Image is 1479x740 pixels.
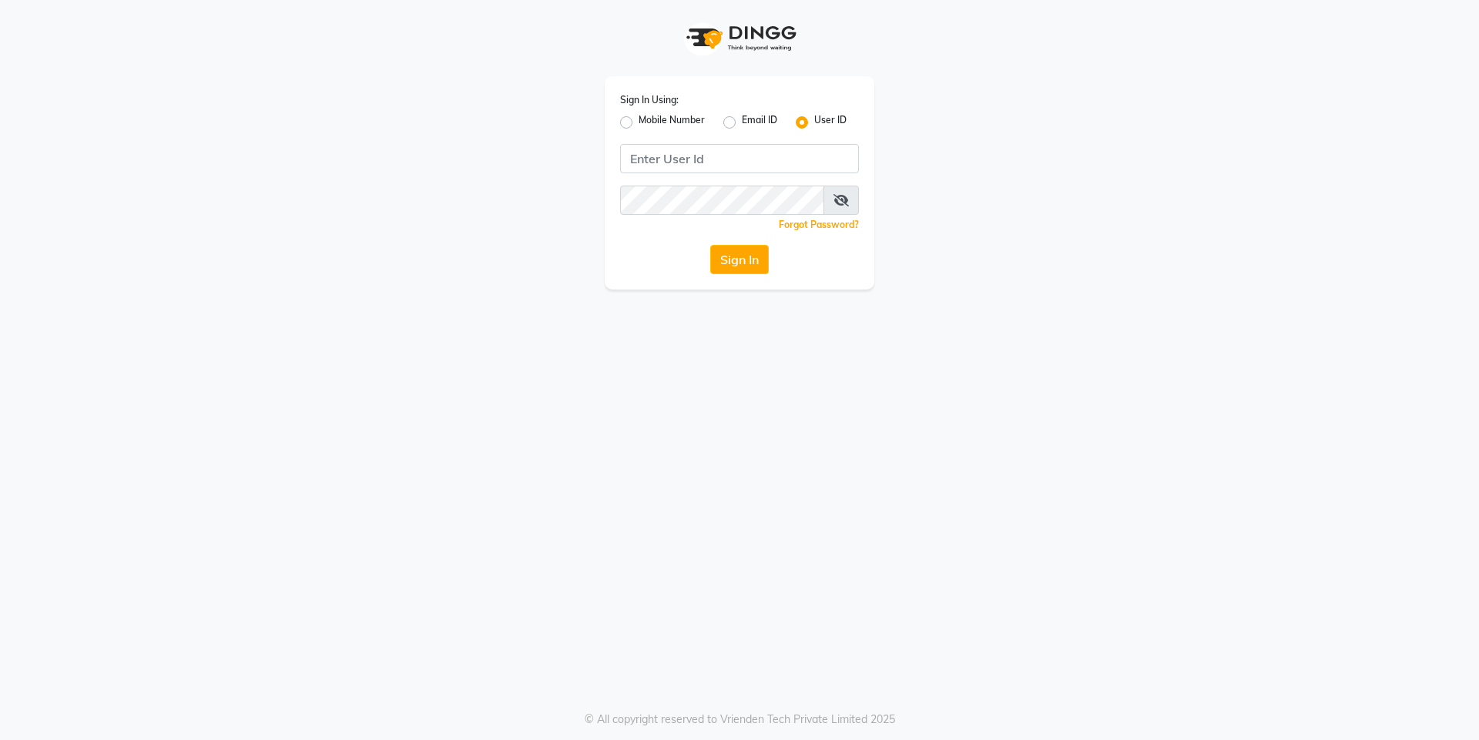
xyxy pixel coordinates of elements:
input: Username [620,144,859,173]
label: Email ID [742,113,777,132]
label: Sign In Using: [620,93,679,107]
label: User ID [814,113,847,132]
img: logo1.svg [678,15,801,61]
input: Username [620,186,824,215]
a: Forgot Password? [779,219,859,230]
label: Mobile Number [639,113,705,132]
button: Sign In [710,245,769,274]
